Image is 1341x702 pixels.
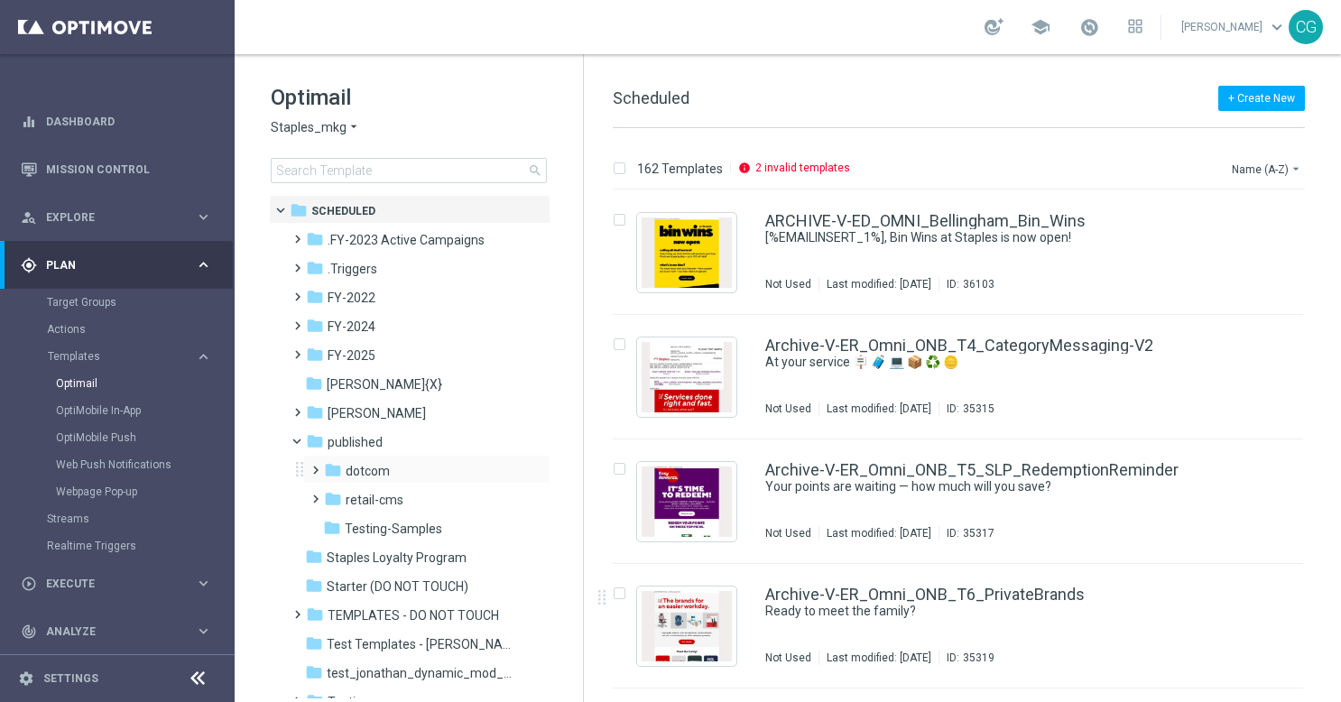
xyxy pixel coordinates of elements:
button: person_search Explore keyboard_arrow_right [20,210,213,225]
div: [%EMAILINSERT_1%], Bin Wins at Staples is now open! [765,229,1227,246]
span: dotcom [346,463,390,479]
div: Last modified: [DATE] [819,651,939,665]
i: person_search [21,209,37,226]
img: 35319.jpeg [642,591,732,661]
div: Execute [21,576,195,592]
button: Templates keyboard_arrow_right [47,349,213,364]
div: 35317 [963,526,994,540]
div: 35319 [963,651,994,665]
div: Target Groups [47,289,233,316]
div: Press SPACE to select this row. [595,439,1337,564]
span: search [528,163,542,178]
a: Mission Control [46,145,212,193]
div: Not Used [765,651,811,665]
span: FY-2022 [328,290,375,306]
span: FY-2025 [328,347,375,364]
span: test_jonathan_dynamic_mod_{X} [327,665,513,681]
div: Press SPACE to select this row. [595,190,1337,315]
p: 162 Templates [637,161,723,177]
div: Last modified: [DATE] [819,277,939,291]
i: keyboard_arrow_right [195,623,212,640]
div: Webpage Pop-up [56,478,233,505]
i: folder [306,346,324,364]
span: Testing-Samples [345,521,442,537]
div: Not Used [765,402,811,416]
div: Press SPACE to select this row. [595,564,1337,688]
span: jonathan_pr_test_{X} [327,376,442,393]
i: keyboard_arrow_right [195,256,212,273]
div: Dashboard [21,97,212,145]
a: Optimail [56,376,188,391]
div: Realtime Triggers [47,532,233,559]
i: folder [306,317,324,335]
span: Scheduled [613,88,689,107]
a: [%EMAILINSERT_1%], Bin Wins at Staples is now open! [765,229,1186,246]
i: folder [306,403,324,421]
i: keyboard_arrow_right [195,575,212,592]
span: Templates [48,351,177,362]
a: Actions [47,322,188,337]
i: arrow_drop_down [347,119,361,136]
img: 35315.jpeg [642,342,732,412]
div: OptiMobile Push [56,424,233,451]
div: gps_fixed Plan keyboard_arrow_right [20,258,213,272]
span: Execute [46,578,195,589]
img: 35317.jpeg [642,466,732,537]
div: Ready to meet the family? [765,603,1227,620]
a: Ready to meet the family? [765,603,1186,620]
div: At your service 🪧 🧳 💻 📦 ♻️ 🪙 [765,354,1227,371]
a: Streams [47,512,188,526]
i: keyboard_arrow_right [195,208,212,226]
i: folder [305,577,323,595]
button: play_circle_outline Execute keyboard_arrow_right [20,577,213,591]
div: ID: [939,526,994,540]
span: retail-cms [346,492,403,508]
i: folder [324,490,342,508]
a: Web Push Notifications [56,457,188,472]
span: Staples_mkg [271,119,347,136]
i: folder [306,230,324,248]
img: 36103.jpeg [642,217,732,288]
a: Archive-V-ER_Omni_ONB_T4_CategoryMessaging-V2 [765,337,1153,354]
h1: Optimail [271,83,547,112]
a: [PERSON_NAME]keyboard_arrow_down [1179,14,1289,41]
span: Staples Loyalty Program [327,550,467,566]
i: folder [306,259,324,277]
input: Search Template [271,158,547,183]
a: Settings [43,673,98,684]
span: .Triggers [328,261,377,277]
div: 35315 [963,402,994,416]
i: folder [305,548,323,566]
button: + Create New [1218,86,1305,111]
span: jonathan_testing_folder [328,405,426,421]
div: OptiMobile In-App [56,397,233,424]
i: gps_fixed [21,257,37,273]
button: Staples_mkg arrow_drop_down [271,119,361,136]
div: CG [1289,10,1323,44]
a: Webpage Pop-up [56,485,188,499]
a: Dashboard [46,97,212,145]
div: Last modified: [DATE] [819,402,939,416]
button: Mission Control [20,162,213,177]
div: Not Used [765,277,811,291]
a: OptiMobile In-App [56,403,188,418]
i: folder [306,605,324,623]
a: Archive-V-ER_Omni_ONB_T6_PrivateBrands [765,587,1085,603]
i: folder [306,288,324,306]
i: folder [324,461,342,479]
button: equalizer Dashboard [20,115,213,129]
i: play_circle_outline [21,576,37,592]
span: Test Templates - Jonas [327,636,513,652]
div: Actions [47,316,233,343]
div: Templates [48,351,195,362]
i: track_changes [21,623,37,640]
div: Not Used [765,526,811,540]
div: Press SPACE to select this row. [595,315,1337,439]
a: ARCHIVE-V-ED_OMNI_Bellingham_Bin_Wins [765,213,1086,229]
button: track_changes Analyze keyboard_arrow_right [20,624,213,639]
i: equalizer [21,114,37,130]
